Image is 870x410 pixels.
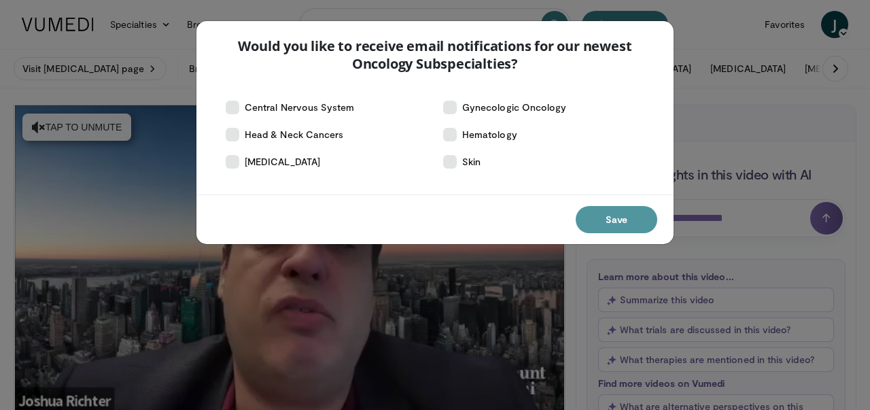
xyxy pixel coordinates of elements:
p: Would you like to receive email notifications for our newest Oncology Subspecialties? [213,37,657,73]
span: Hematology [462,128,517,141]
span: Gynecologic Oncology [462,101,566,114]
span: Head & Neck Cancers [245,128,343,141]
button: Save [576,206,657,233]
span: Central Nervous System [245,101,355,114]
span: Skin [462,155,481,169]
span: [MEDICAL_DATA] [245,155,320,169]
